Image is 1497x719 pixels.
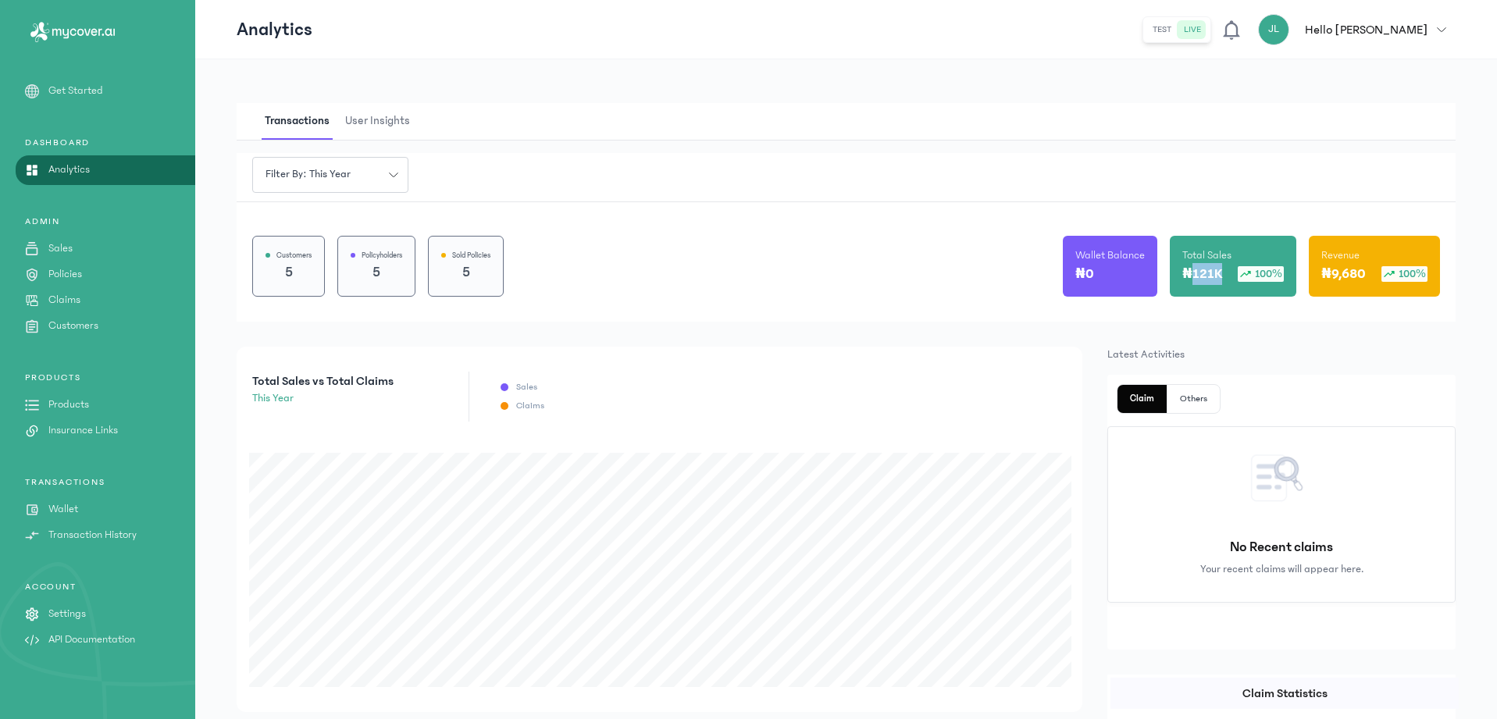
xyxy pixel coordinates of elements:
p: Products [48,397,89,413]
p: Transaction History [48,527,137,543]
p: Wallet Balance [1075,247,1145,263]
button: live [1178,20,1207,39]
p: 5 [351,262,402,283]
button: Claim [1117,385,1167,413]
p: Latest Activities [1107,347,1456,362]
p: this year [252,390,394,407]
div: 100% [1238,266,1284,282]
p: Analytics [48,162,90,178]
div: 100% [1381,266,1427,282]
p: Sales [516,381,537,393]
p: Sold Policies [452,249,490,262]
p: 5 [266,262,312,283]
p: Get Started [48,83,103,99]
p: Customers [48,318,98,334]
button: test [1146,20,1178,39]
div: JL [1258,14,1289,45]
p: Total Sales vs Total Claims [252,372,394,390]
p: ₦121K [1182,263,1222,285]
p: Insurance Links [48,422,118,439]
button: Filter by: this year [252,157,408,193]
p: 5 [441,262,490,283]
span: Filter by: this year [256,166,360,183]
span: Transactions [262,103,333,140]
p: Wallet [48,501,78,518]
p: API Documentation [48,632,135,648]
p: Customers [276,249,312,262]
p: Revenue [1321,247,1360,263]
p: No Recent claims [1230,536,1333,558]
span: User Insights [342,103,413,140]
p: ₦0 [1075,263,1094,285]
p: Policyholders [362,249,402,262]
p: Hello [PERSON_NAME] [1305,20,1427,39]
p: Claims [48,292,80,308]
button: Others [1167,385,1220,413]
button: Transactions [262,103,342,140]
p: Sales [48,240,73,257]
button: User Insights [342,103,422,140]
p: ₦9,680 [1321,263,1366,285]
button: JLHello [PERSON_NAME] [1258,14,1456,45]
p: Analytics [237,17,312,42]
p: Policies [48,266,82,283]
p: Claim Statistics [1110,684,1459,703]
p: Settings [48,606,86,622]
p: Claims [516,400,544,412]
p: Total Sales [1182,247,1231,263]
p: Your recent claims will appear here. [1200,561,1363,577]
